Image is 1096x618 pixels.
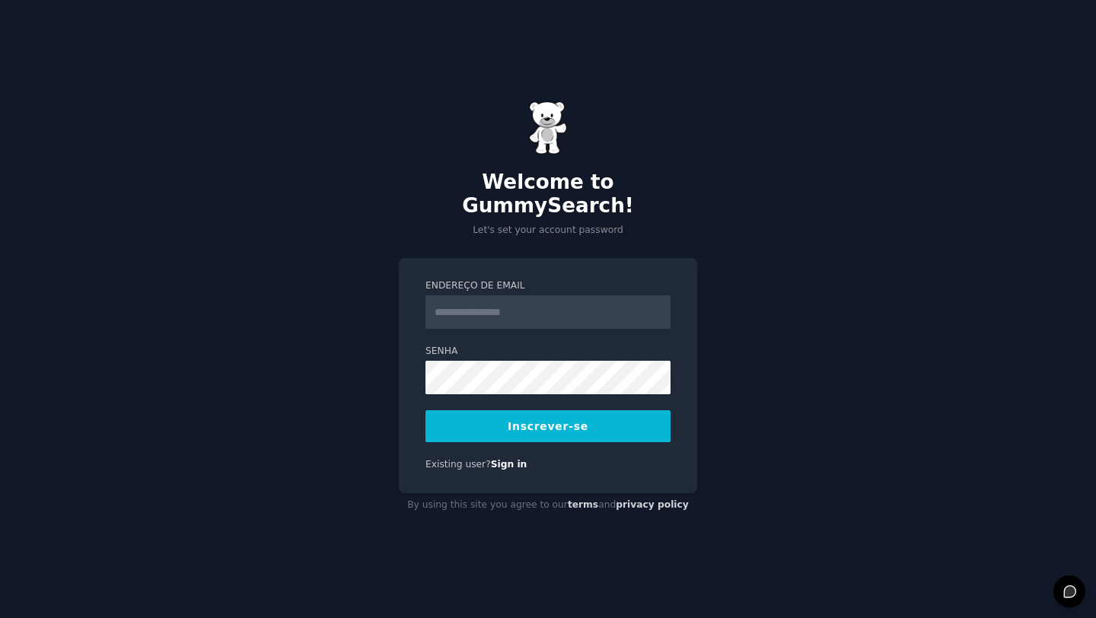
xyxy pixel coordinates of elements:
font: Senha [425,346,457,356]
h2: Welcome to GummySearch! [399,170,697,218]
a: privacy policy [616,499,689,510]
div: By using this site you agree to our and [399,493,697,518]
img: Gummy Bear [529,101,567,154]
button: Inscrever-se [425,410,671,442]
a: Sign in [491,459,527,470]
p: Let's set your account password [399,224,697,237]
font: Endereço de email [425,280,525,291]
span: Existing user? [425,459,491,470]
a: terms [568,499,598,510]
font: Inscrever-se [508,420,588,432]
